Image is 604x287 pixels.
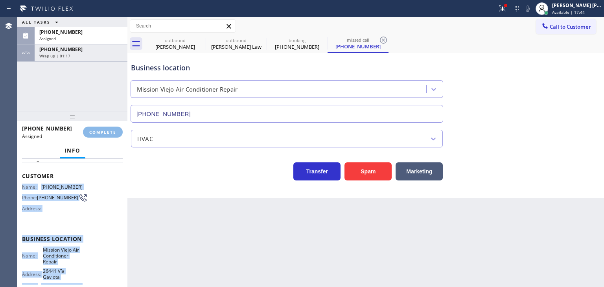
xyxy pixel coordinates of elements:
span: Wrap up | 01:17 [39,53,70,59]
div: Mission Viejo Air Conditioner Repair [137,85,238,94]
span: Mission Viejo Air Conditioner Repair [43,247,82,265]
button: Transfer [293,162,341,180]
div: [PERSON_NAME] [145,43,205,50]
span: Business location [22,235,123,243]
span: Info [64,147,81,154]
div: outbound [145,37,205,43]
span: COMPLETE [89,129,116,135]
span: Assigned [22,133,42,140]
span: ALL TASKS [22,19,50,25]
input: Search [130,20,236,32]
span: [PHONE_NUMBER] [39,46,83,53]
div: missed call [328,37,388,43]
button: Call to Customer [536,19,596,34]
span: [PHONE_NUMBER] [22,125,72,132]
span: Available | 17:44 [552,9,585,15]
span: Phone: [22,195,37,201]
div: booking [267,37,327,43]
div: Sheri Law [206,35,266,53]
div: [PHONE_NUMBER] [267,43,327,50]
button: Info [60,143,85,158]
div: (949) 672-8382 [328,35,388,52]
div: HVAC [137,134,153,143]
span: [PHONE_NUMBER] [37,195,78,201]
div: Hassan Lone [145,35,205,53]
button: Spam [344,162,392,180]
button: Marketing [396,162,443,180]
span: Name: [22,253,43,259]
span: Address: [22,271,43,277]
span: [PHONE_NUMBER] [41,184,83,190]
div: [PERSON_NAME] [PERSON_NAME] [552,2,602,9]
div: [PHONE_NUMBER] [328,43,388,50]
span: [PHONE_NUMBER] [39,29,83,35]
div: (760) 205-1820 [267,35,327,53]
button: COMPLETE [83,127,123,138]
div: Business location [131,63,443,73]
span: Customer [22,172,123,180]
span: Address: [22,206,43,212]
div: [PERSON_NAME] Law [206,43,266,50]
button: Mute [522,3,533,14]
span: Assigned [39,36,56,41]
div: outbound [206,37,266,43]
span: 26441 Vía Gaviota [43,268,82,280]
button: ALL TASKS [17,17,66,27]
span: Call to Customer [550,23,591,30]
input: Phone Number [131,105,443,123]
span: Name: [22,184,41,190]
